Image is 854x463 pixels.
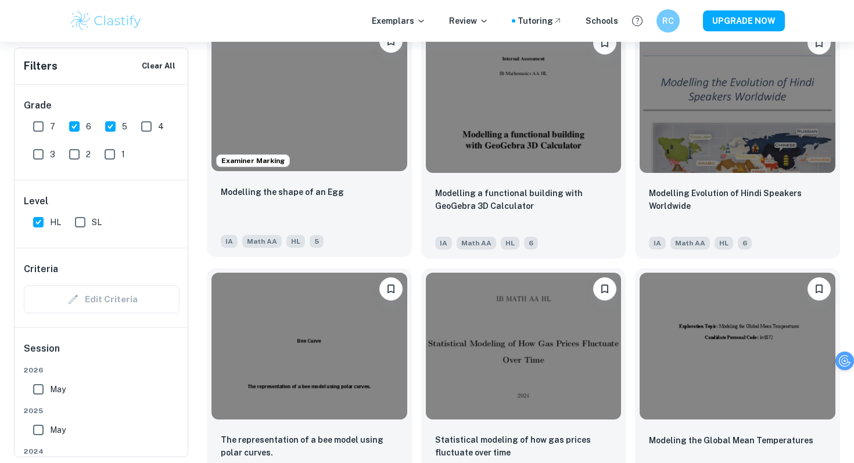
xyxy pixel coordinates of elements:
span: IA [221,235,238,248]
a: Schools [586,15,618,27]
img: Math AA IA example thumbnail: Modelling Evolution of Hindi Speakers Wo [640,27,835,173]
button: Bookmark [379,277,403,301]
a: BookmarkModelling Evolution of Hindi Speakers WorldwideIAMath AAHL6 [635,22,840,259]
span: 2025 [24,406,180,416]
span: HL [501,237,519,249]
button: UPGRADE NOW [703,10,785,31]
span: 5 [122,120,127,133]
h6: Grade [24,99,180,113]
h6: Filters [24,58,58,74]
p: The representation of a bee model using polar curves. [221,433,398,459]
span: 4 [158,120,164,133]
img: Math AA IA example thumbnail: Statistical modeling of how gas prices f [426,273,622,419]
img: Math AA IA example thumbnail: The representation of a bee model using [211,273,407,419]
a: BookmarkModelling a functional building with GeoGebra 3D CalculatorIAMath AAHL6 [421,22,626,259]
a: Examiner MarkingBookmarkModelling the shape of an EggIAMath AAHL5 [207,22,412,259]
p: Modelling the shape of an Egg [221,186,344,198]
button: RC [656,9,680,32]
span: Examiner Marking [217,155,289,166]
span: HL [286,235,305,248]
span: 6 [86,120,91,133]
span: May [50,424,66,436]
img: Math AA IA example thumbnail: Modelling the shape of an Egg [211,25,407,171]
button: Clear All [139,57,178,75]
span: IA [435,237,452,249]
button: Bookmark [808,277,831,301]
span: Math AA [457,237,496,249]
span: Math AA [242,235,282,248]
p: Review [449,15,489,27]
span: 2024 [24,446,180,457]
span: IA [649,237,666,249]
span: HL [715,237,733,249]
span: 7 [50,120,55,133]
span: 2026 [24,365,180,375]
p: Modeling the Global Mean Temperatures [649,434,813,447]
button: Help and Feedback [627,11,647,31]
p: Modelling Evolution of Hindi Speakers Worldwide [649,187,826,212]
p: Modelling a functional building with GeoGebra 3D Calculator [435,187,612,212]
h6: Session [24,342,180,365]
span: 6 [524,237,538,249]
span: HL [50,216,61,229]
span: 1 [121,148,125,161]
div: Criteria filters are unavailable when searching by topic [24,285,180,313]
span: Math AA [670,237,710,249]
p: Statistical modeling of how gas prices fluctuate over time [435,433,612,459]
a: Tutoring [518,15,562,27]
span: 2 [86,148,91,161]
img: Math AA IA example thumbnail: Modeling the Global Mean Temperatures [640,273,835,419]
span: 5 [310,235,324,248]
h6: Criteria [24,262,58,276]
button: Bookmark [593,31,616,55]
img: Clastify logo [69,9,143,32]
span: 6 [738,237,752,249]
button: Bookmark [808,31,831,55]
span: 3 [50,148,55,161]
p: Exemplars [372,15,426,27]
h6: Level [24,194,180,208]
button: Bookmark [593,277,616,301]
span: SL [92,216,102,229]
h6: RC [662,15,675,27]
span: May [50,383,66,396]
img: Math AA IA example thumbnail: Modelling a functional building with Ge [426,27,622,173]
